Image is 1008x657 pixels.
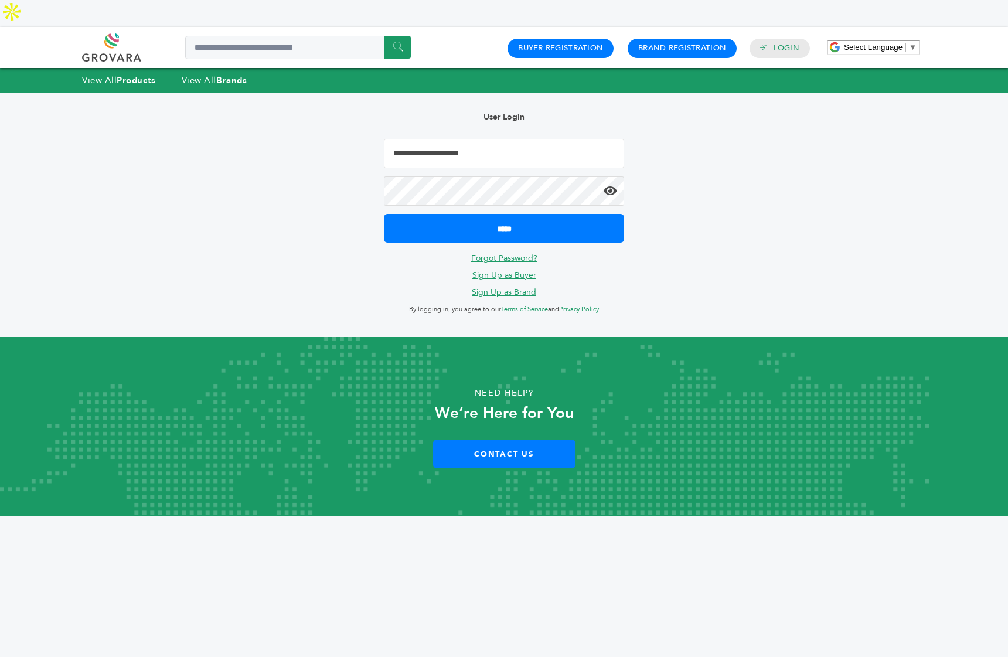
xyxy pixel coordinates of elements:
strong: We’re Here for You [435,403,574,424]
span: Select Language [844,43,903,52]
b: User Login [483,111,525,122]
input: Password [384,176,624,206]
a: Terms of Service [501,305,548,314]
strong: Products [117,74,155,86]
a: Login [774,43,799,53]
a: Forgot Password? [471,253,537,264]
a: Select Language​ [844,43,917,52]
a: Sign Up as Brand [472,287,536,298]
input: Search a product or brand... [185,36,411,59]
p: By logging in, you agree to our and [384,302,624,316]
input: Email Address [384,139,624,168]
a: Privacy Policy [559,305,599,314]
a: Buyer Registration [518,43,603,53]
a: Contact Us [433,440,575,468]
a: Sign Up as Buyer [472,270,536,281]
a: View AllProducts [82,74,156,86]
a: View AllBrands [182,74,247,86]
span: ▼ [909,43,917,52]
strong: Brands [216,74,247,86]
a: Brand Registration [638,43,726,53]
p: Need Help? [50,384,958,402]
